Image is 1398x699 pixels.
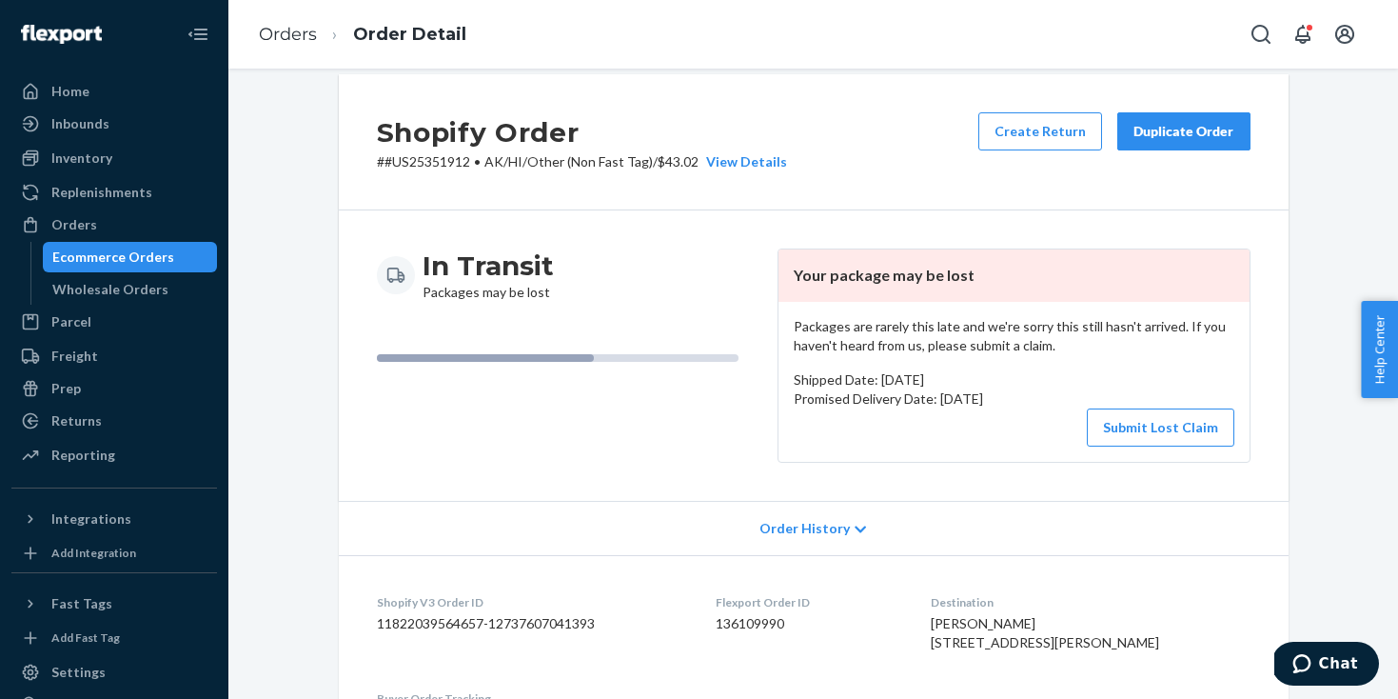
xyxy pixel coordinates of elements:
[11,109,217,139] a: Inbounds
[11,177,217,208] a: Replenishments
[11,341,217,371] a: Freight
[11,589,217,619] button: Fast Tags
[51,312,91,331] div: Parcel
[11,76,217,107] a: Home
[51,379,81,398] div: Prep
[244,7,482,63] ol: breadcrumbs
[1087,409,1234,447] button: Submit Lost Claim
[259,24,317,45] a: Orders
[931,615,1159,650] span: [PERSON_NAME] [STREET_ADDRESS][PERSON_NAME]
[11,627,217,649] a: Add Fast Tag
[11,210,217,240] a: Orders
[11,542,217,565] a: Add Integration
[716,614,900,633] dd: 136109990
[778,250,1250,302] header: Your package may be lost
[794,370,1234,389] p: Shipped Date: [DATE]
[11,504,217,534] button: Integrations
[794,389,1234,409] p: Promised Delivery Date: [DATE]
[1326,15,1364,53] button: Open account menu
[51,663,106,682] div: Settings
[11,307,217,337] a: Parcel
[51,114,109,133] div: Inbounds
[1284,15,1322,53] button: Open notifications
[1242,15,1280,53] button: Open Search Box
[51,594,112,613] div: Fast Tags
[978,112,1102,150] button: Create Return
[1117,112,1250,150] button: Duplicate Order
[377,614,685,633] dd: 11822039564657-12737607041393
[377,112,787,152] h2: Shopify Order
[931,594,1250,610] dt: Destination
[794,317,1234,355] p: Packages are rarely this late and we're sorry this still hasn't arrived. If you haven't heard fro...
[484,153,653,170] span: AK/HI/Other (Non Fast Tag)
[52,280,168,299] div: Wholesale Orders
[377,594,685,610] dt: Shopify V3 Order ID
[11,406,217,436] a: Returns
[423,249,554,302] div: Packages may be lost
[51,82,89,101] div: Home
[51,347,98,366] div: Freight
[1133,122,1234,141] div: Duplicate Order
[51,183,152,202] div: Replenishments
[51,149,112,168] div: Inventory
[759,519,850,538] span: Order History
[51,411,102,430] div: Returns
[43,274,218,305] a: Wholesale Orders
[11,143,217,173] a: Inventory
[474,153,481,170] span: •
[11,373,217,404] a: Prep
[423,249,554,283] h3: In Transit
[1274,642,1379,689] iframe: Opens a widget where you can chat to one of our agents
[11,657,217,688] a: Settings
[51,446,115,465] div: Reporting
[51,509,131,529] div: Integrations
[43,242,218,272] a: Ecommerce Orders
[51,545,136,561] div: Add Integration
[716,594,900,610] dt: Flexport Order ID
[21,25,102,44] img: Flexport logo
[51,215,97,234] div: Orders
[699,152,787,171] button: View Details
[52,248,174,267] div: Ecommerce Orders
[51,629,120,646] div: Add Fast Tag
[1361,301,1398,398] button: Help Center
[11,440,217,470] a: Reporting
[179,15,217,53] button: Close Navigation
[377,152,787,171] p: # #US25351912 / $43.02
[353,24,466,45] a: Order Detail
